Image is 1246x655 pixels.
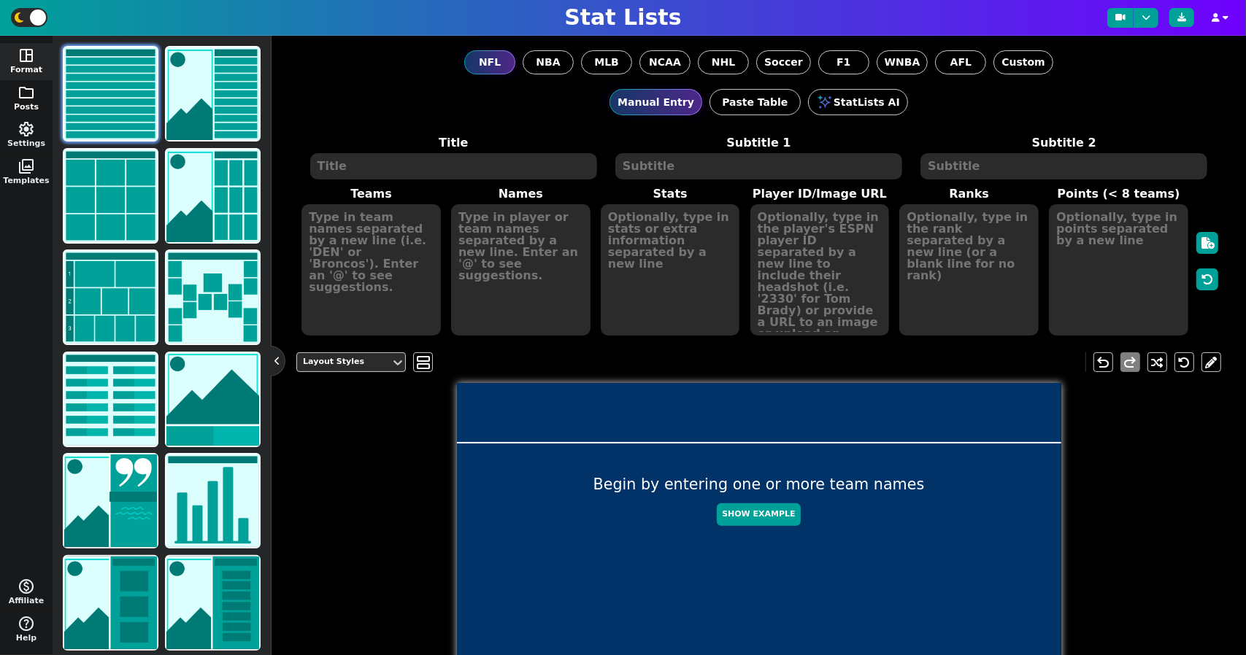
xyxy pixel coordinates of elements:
img: highlight [64,557,157,649]
img: list [64,47,157,140]
label: Teams [296,185,446,203]
span: NCAA [649,55,681,70]
button: Show Example [717,503,800,526]
span: space_dashboard [18,47,35,64]
button: redo [1120,352,1140,372]
img: list with image [166,47,259,140]
label: Points (< 8 teams) [1044,185,1193,203]
span: F1 [837,55,850,70]
span: Soccer [764,55,803,70]
label: Subtitle 1 [606,134,911,152]
label: Title [301,134,606,152]
img: matchup [166,353,259,446]
label: Names [446,185,596,203]
button: Manual Entry [609,89,702,115]
span: NHL [712,55,735,70]
label: Subtitle 2 [912,134,1217,152]
img: grid [64,150,157,242]
span: redo [1121,354,1139,371]
div: Layout Styles [303,356,385,368]
span: photo_library [18,158,35,175]
span: Custom [1001,55,1045,70]
img: scores [64,353,157,446]
span: MLB [594,55,619,70]
span: folder [18,84,35,101]
button: undo [1093,352,1113,372]
span: AFL [950,55,972,70]
img: tier [64,251,157,344]
label: Ranks [894,185,1044,203]
div: Begin by entering one or more team names [457,473,1061,533]
span: NFL [479,55,501,70]
span: settings [18,120,35,138]
img: bracket [166,251,259,344]
img: chart [166,454,259,547]
span: WNBA [885,55,920,70]
button: StatLists AI [808,89,908,115]
span: undo [1094,354,1112,371]
span: help [18,615,35,632]
span: NBA [536,55,560,70]
h1: Stat Lists [564,4,681,31]
label: Stats [596,185,745,203]
span: monetization_on [18,578,35,595]
img: grid with image [166,150,259,242]
button: Paste Table [709,89,801,115]
label: Player ID/Image URL [745,185,895,203]
img: lineup [166,557,259,649]
img: news/quote [64,454,157,547]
